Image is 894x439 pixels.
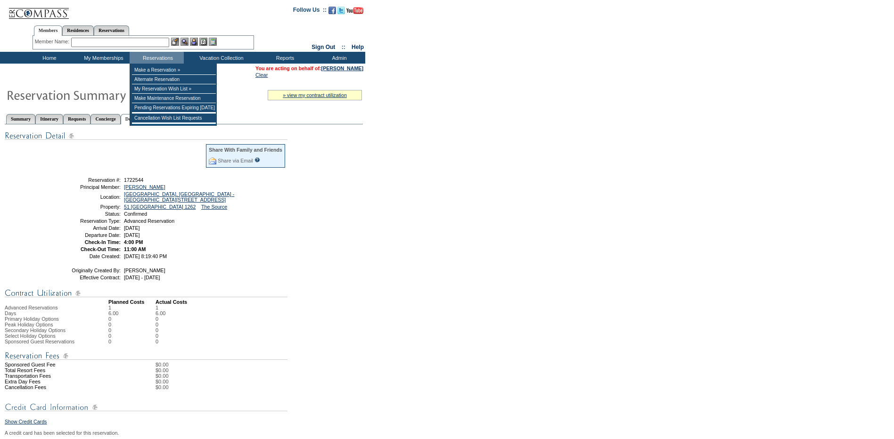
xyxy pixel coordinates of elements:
span: Secondary Holiday Options [5,327,66,333]
div: A credit card has been selected for this reservation. [5,430,363,436]
a: Requests [63,114,90,124]
a: Members [34,25,63,36]
td: Cancellation Fees [5,384,108,390]
a: [GEOGRAPHIC_DATA], [GEOGRAPHIC_DATA] - [GEOGRAPHIC_DATA][STREET_ADDRESS] [124,191,234,203]
div: Member Name: [35,38,71,46]
span: Advanced Reservation [124,218,174,224]
span: Advanced Reservations [5,305,58,310]
img: Subscribe to our YouTube Channel [346,7,363,14]
img: Follow us on Twitter [337,7,345,14]
td: Follow Us :: [293,6,327,17]
span: Primary Holiday Options [5,316,59,322]
a: Follow us on Twitter [337,9,345,15]
strong: Check-In Time: [85,239,121,245]
td: 0 [108,339,156,344]
td: $0.00 [156,379,363,384]
td: 6.00 [108,310,156,316]
td: Actual Costs [156,299,363,305]
td: Reservations [130,52,184,64]
td: 0 [156,316,165,322]
td: Date Created: [53,253,121,259]
img: Credit Card Information [5,401,287,413]
td: Reservation #: [53,177,121,183]
td: 1 [156,305,165,310]
span: [PERSON_NAME] [124,268,165,273]
td: 1 [108,305,156,310]
td: Arrival Date: [53,225,121,231]
span: [DATE] [124,225,140,231]
a: Sign Out [312,44,335,50]
img: Reservaton Summary [6,85,195,104]
a: [PERSON_NAME] [124,184,165,190]
td: Cancellation Wish List Requests [132,114,216,123]
td: Make a Reservation » [132,65,216,75]
td: $0.00 [156,362,363,367]
td: 0 [156,327,165,333]
td: Make Maintenance Reservation [132,94,216,103]
img: Reservation Detail [5,130,287,142]
input: What is this? [254,157,260,163]
td: Location: [53,191,121,203]
strong: Check-Out Time: [81,246,121,252]
a: Show Credit Cards [5,419,47,424]
td: Status: [53,211,121,217]
img: b_calculator.gif [209,38,217,46]
td: Planned Costs [108,299,156,305]
img: Reservations [199,38,207,46]
span: Select Holiday Options [5,333,56,339]
span: Peak Holiday Options [5,322,53,327]
td: 0 [156,322,165,327]
a: Share via Email [218,158,253,163]
span: Sponsored Guest Reservations [5,339,74,344]
td: Admin [311,52,365,64]
span: [DATE] - [DATE] [124,275,160,280]
span: :: [342,44,345,50]
a: Become our fan on Facebook [328,9,336,15]
img: Contract Utilization [5,287,287,299]
td: Reports [257,52,311,64]
a: [PERSON_NAME] [321,65,363,71]
span: Days [5,310,16,316]
td: $0.00 [156,384,363,390]
td: Originally Created By: [53,268,121,273]
td: 0 [156,339,165,344]
td: 0 [156,333,165,339]
a: Residences [62,25,94,35]
td: Vacation Collection [184,52,257,64]
td: 6.00 [156,310,165,316]
td: Effective Contract: [53,275,121,280]
td: Alternate Reservation [132,75,216,84]
td: 0 [108,316,156,322]
a: Summary [6,114,35,124]
img: b_edit.gif [171,38,179,46]
span: 11:00 AM [124,246,146,252]
td: Sponsored Guest Fee [5,362,108,367]
span: You are acting on behalf of: [255,65,363,71]
img: Impersonate [190,38,198,46]
a: The Source [201,204,227,210]
span: [DATE] [124,232,140,238]
a: Clear [255,72,268,78]
a: Reservations [94,25,129,35]
td: Extra Day Fees [5,379,108,384]
td: My Reservation Wish List » [132,84,216,94]
a: Subscribe to our YouTube Channel [346,9,363,15]
td: 0 [108,327,156,333]
td: $0.00 [156,367,363,373]
td: My Memberships [75,52,130,64]
img: View [180,38,189,46]
a: Itinerary [35,114,63,124]
td: $0.00 [156,373,363,379]
td: Departure Date: [53,232,121,238]
span: Confirmed [124,211,147,217]
a: Concierge [90,114,120,124]
a: 51 [GEOGRAPHIC_DATA] 1262 [124,204,196,210]
td: Transportation Fees [5,373,108,379]
div: Share With Family and Friends [209,147,282,153]
span: [DATE] 8:19:40 PM [124,253,167,259]
td: 0 [108,333,156,339]
td: Principal Member: [53,184,121,190]
img: Reservation Fees [5,350,287,362]
td: Reservation Type: [53,218,121,224]
td: Home [21,52,75,64]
